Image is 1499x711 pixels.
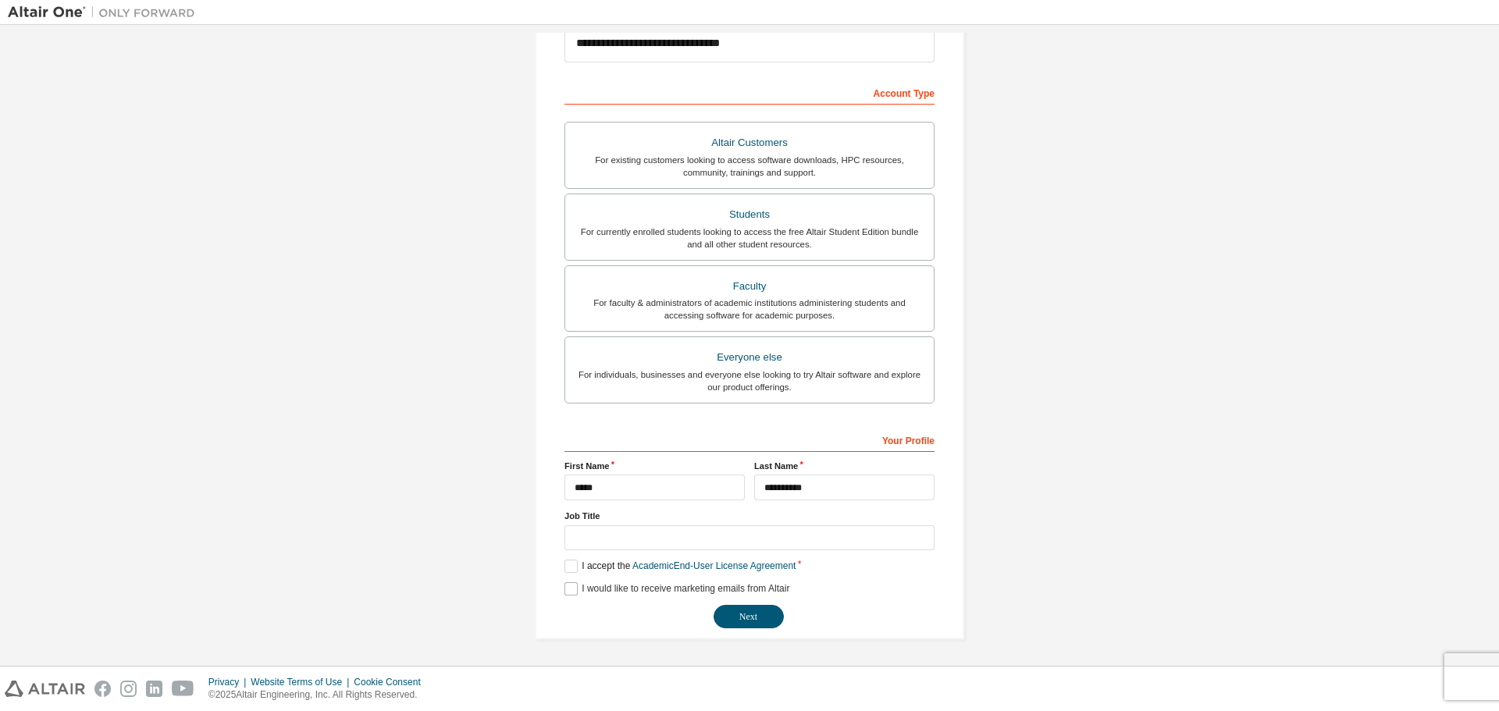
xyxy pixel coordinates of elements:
[564,560,796,573] label: I accept the
[575,368,924,393] div: For individuals, businesses and everyone else looking to try Altair software and explore our prod...
[208,688,430,702] p: © 2025 Altair Engineering, Inc. All Rights Reserved.
[354,676,429,688] div: Cookie Consent
[575,154,924,179] div: For existing customers looking to access software downloads, HPC resources, community, trainings ...
[146,681,162,697] img: linkedin.svg
[575,297,924,322] div: For faculty & administrators of academic institutions administering students and accessing softwa...
[564,427,935,452] div: Your Profile
[564,80,935,105] div: Account Type
[575,347,924,368] div: Everyone else
[172,681,194,697] img: youtube.svg
[120,681,137,697] img: instagram.svg
[575,226,924,251] div: For currently enrolled students looking to access the free Altair Student Edition bundle and all ...
[208,676,251,688] div: Privacy
[714,605,784,628] button: Next
[8,5,203,20] img: Altair One
[575,276,924,297] div: Faculty
[575,132,924,154] div: Altair Customers
[632,560,796,571] a: Academic End-User License Agreement
[564,510,935,522] label: Job Title
[575,204,924,226] div: Students
[5,681,85,697] img: altair_logo.svg
[564,460,745,472] label: First Name
[94,681,111,697] img: facebook.svg
[251,676,354,688] div: Website Terms of Use
[564,582,789,595] label: I would like to receive marketing emails from Altair
[754,460,935,472] label: Last Name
